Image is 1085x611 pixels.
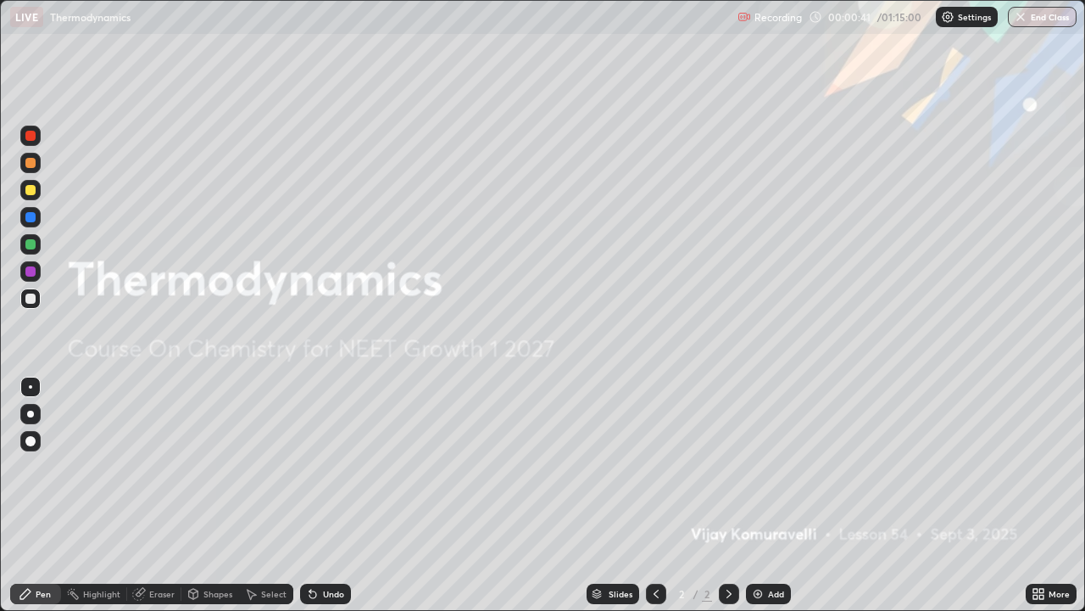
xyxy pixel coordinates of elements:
img: class-settings-icons [941,10,954,24]
img: add-slide-button [751,587,765,601]
img: end-class-cross [1014,10,1027,24]
div: Select [261,590,287,598]
div: More [1049,590,1070,598]
div: Eraser [149,590,175,598]
p: Settings [958,13,991,21]
div: Add [768,590,784,598]
img: recording.375f2c34.svg [737,10,751,24]
div: 2 [673,589,690,599]
div: Slides [609,590,632,598]
div: Pen [36,590,51,598]
div: Shapes [203,590,232,598]
div: Highlight [83,590,120,598]
p: Recording [754,11,802,24]
div: / [693,589,698,599]
div: 2 [702,586,712,602]
button: End Class [1008,7,1077,27]
p: LIVE [15,10,38,24]
div: Undo [323,590,344,598]
p: Thermodynamics [50,10,131,24]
